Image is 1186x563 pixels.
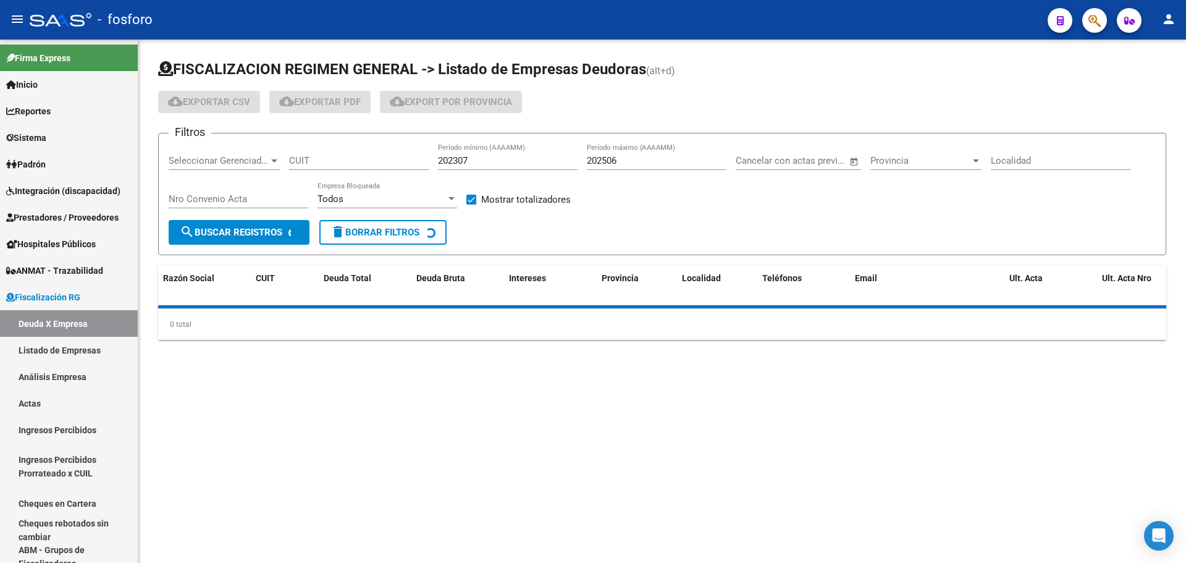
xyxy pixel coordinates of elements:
[324,273,371,283] span: Deuda Total
[168,96,250,108] span: Exportar CSV
[6,211,119,224] span: Prestadores / Proveedores
[158,91,260,113] button: Exportar CSV
[416,273,465,283] span: Deuda Bruta
[6,237,96,251] span: Hospitales Públicos
[158,309,1166,340] div: 0 total
[855,273,877,283] span: Email
[677,265,757,306] datatable-header-cell: Localidad
[847,155,861,169] button: Open calendar
[251,265,319,306] datatable-header-cell: CUIT
[319,265,411,306] datatable-header-cell: Deuda Total
[169,220,309,245] button: Buscar Registros
[390,94,405,109] mat-icon: cloud_download
[682,273,721,283] span: Localidad
[1009,273,1043,283] span: Ult. Acta
[757,265,850,306] datatable-header-cell: Teléfonos
[330,227,419,238] span: Borrar Filtros
[269,91,371,113] button: Exportar PDF
[1161,12,1176,27] mat-icon: person
[390,96,512,108] span: Export por Provincia
[318,193,343,205] span: Todos
[504,265,597,306] datatable-header-cell: Intereses
[6,104,51,118] span: Reportes
[380,91,522,113] button: Export por Provincia
[158,265,251,306] datatable-header-cell: Razón Social
[279,96,361,108] span: Exportar PDF
[168,94,183,109] mat-icon: cloud_download
[6,131,46,145] span: Sistema
[6,78,38,91] span: Inicio
[169,124,211,141] h3: Filtros
[279,94,294,109] mat-icon: cloud_download
[330,224,345,239] mat-icon: delete
[6,51,70,65] span: Firma Express
[180,227,282,238] span: Buscar Registros
[6,264,103,277] span: ANMAT - Trazabilidad
[10,12,25,27] mat-icon: menu
[646,65,675,77] span: (alt+d)
[602,273,639,283] span: Provincia
[319,220,447,245] button: Borrar Filtros
[509,273,546,283] span: Intereses
[481,192,571,207] span: Mostrar totalizadores
[256,273,275,283] span: CUIT
[762,273,802,283] span: Teléfonos
[850,265,1004,306] datatable-header-cell: Email
[180,224,195,239] mat-icon: search
[6,184,120,198] span: Integración (discapacidad)
[158,61,646,78] span: FISCALIZACION REGIMEN GENERAL -> Listado de Empresas Deudoras
[1144,521,1174,551] div: Open Intercom Messenger
[98,6,153,33] span: - fosforo
[169,155,269,166] span: Seleccionar Gerenciador
[6,290,80,304] span: Fiscalización RG
[1004,265,1097,306] datatable-header-cell: Ult. Acta
[6,158,46,171] span: Padrón
[411,265,504,306] datatable-header-cell: Deuda Bruta
[597,265,677,306] datatable-header-cell: Provincia
[163,273,214,283] span: Razón Social
[1102,273,1151,283] span: Ult. Acta Nro
[870,155,970,166] span: Provincia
